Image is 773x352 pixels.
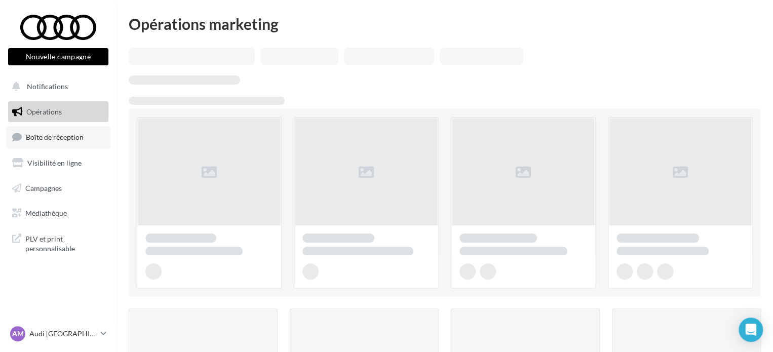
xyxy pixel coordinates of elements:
span: Opérations [26,107,62,116]
a: Visibilité en ligne [6,152,110,174]
span: Campagnes [25,183,62,192]
span: AM [12,329,24,339]
a: PLV et print personnalisable [6,228,110,258]
a: Opérations [6,101,110,123]
span: Boîte de réception [26,133,84,141]
p: Audi [GEOGRAPHIC_DATA] [29,329,97,339]
a: Médiathèque [6,203,110,224]
span: Médiathèque [25,209,67,217]
span: PLV et print personnalisable [25,232,104,254]
div: Open Intercom Messenger [739,318,763,342]
a: Boîte de réception [6,126,110,148]
span: Visibilité en ligne [27,159,82,167]
button: Nouvelle campagne [8,48,108,65]
a: Campagnes [6,178,110,199]
div: Opérations marketing [129,16,761,31]
a: AM Audi [GEOGRAPHIC_DATA] [8,324,108,343]
span: Notifications [27,82,68,91]
button: Notifications [6,76,106,97]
